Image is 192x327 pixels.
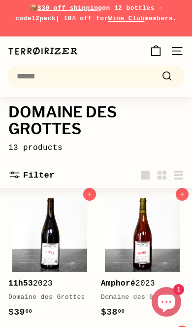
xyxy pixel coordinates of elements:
[37,4,102,12] span: $30 off shipping
[101,292,178,303] div: Domaine des Grottes
[8,193,91,326] a: 11h532023Domaine des Grottes
[8,307,32,317] span: $39
[101,193,184,326] a: Amphoré2023Domaine des Grottes
[32,15,56,22] strong: 12pack
[108,15,145,22] a: Wine Club
[26,308,32,314] sup: 00
[8,142,184,155] p: 13 products
[101,279,135,288] b: Amphoré
[8,3,184,24] p: 📦 on 12 bottles - code | 10% off for members.
[8,163,55,188] button: Filter
[8,278,85,291] div: 2023
[144,36,167,66] a: Cart
[118,308,125,314] sup: 00
[8,279,33,288] b: 11h53
[8,292,85,303] div: Domaine des Grottes
[101,278,178,291] div: 2023
[8,104,184,137] h1: Domaine des Grottes
[101,307,125,317] span: $38
[149,287,184,319] inbox-online-store-chat: Shopify online store chat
